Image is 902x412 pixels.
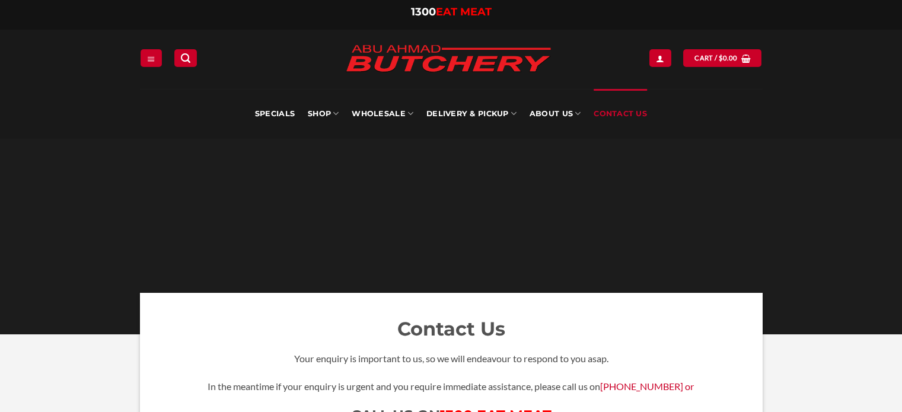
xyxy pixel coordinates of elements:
[164,351,739,366] p: Your enquiry is important to us, so we will endeavour to respond to you asap.
[594,89,647,139] a: Contact Us
[436,5,492,18] span: EAT MEAT
[255,89,295,139] a: Specials
[649,49,671,66] a: Login
[336,37,561,82] img: Abu Ahmad Butchery
[719,54,738,62] bdi: 0.00
[164,317,739,341] h2: Contact Us
[600,381,694,392] a: [PHONE_NUMBER] or
[683,49,761,66] a: View cart
[308,89,339,139] a: SHOP
[174,49,197,66] a: Search
[411,5,436,18] span: 1300
[719,53,723,63] span: $
[694,53,737,63] span: Cart /
[164,379,739,394] p: In the meantime if your enquiry is urgent and you require immediate assistance, please call us on
[411,5,492,18] a: 1300EAT MEAT
[352,89,413,139] a: Wholesale
[426,89,517,139] a: Delivery & Pickup
[141,49,162,66] a: Menu
[530,89,581,139] a: About Us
